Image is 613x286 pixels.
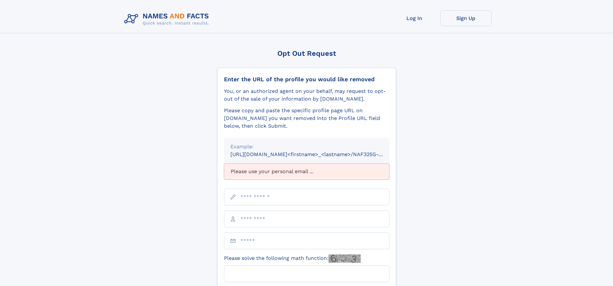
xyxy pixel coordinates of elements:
div: Example: [230,143,383,151]
a: Log In [389,10,440,26]
a: Sign Up [440,10,492,26]
div: Enter the URL of the profile you would like removed [224,76,389,83]
img: Logo Names and Facts [122,10,214,28]
div: Please copy and paste the specific profile page URL on [DOMAIN_NAME] you want removed into the Pr... [224,107,389,130]
div: Opt Out Request [217,49,396,57]
div: Please use your personal email ... [224,163,389,180]
small: [URL][DOMAIN_NAME]<firstname>_<lastname>/NAF325G-xxxxxxxx [230,151,402,157]
div: You, or an authorized agent on your behalf, may request to opt-out of the sale of your informatio... [224,87,389,103]
label: Please solve the following math function: [224,254,361,263]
